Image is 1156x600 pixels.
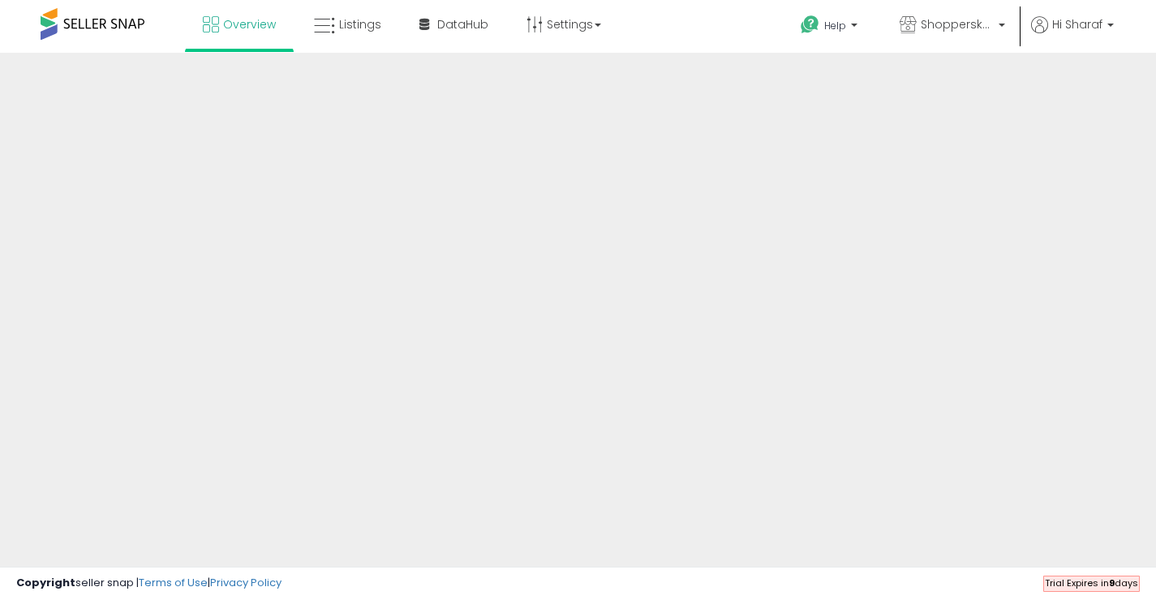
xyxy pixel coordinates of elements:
[1052,16,1102,32] span: Hi Sharaf
[223,16,276,32] span: Overview
[1109,576,1115,589] b: 9
[800,15,820,35] i: Get Help
[16,575,75,590] strong: Copyright
[139,575,208,590] a: Terms of Use
[1045,576,1138,589] span: Trial Expires in days
[339,16,381,32] span: Listings
[788,2,874,53] a: Help
[824,19,846,32] span: Help
[921,16,994,32] span: ShopperskartUAE
[16,576,281,591] div: seller snap | |
[437,16,488,32] span: DataHub
[1031,16,1114,53] a: Hi Sharaf
[210,575,281,590] a: Privacy Policy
